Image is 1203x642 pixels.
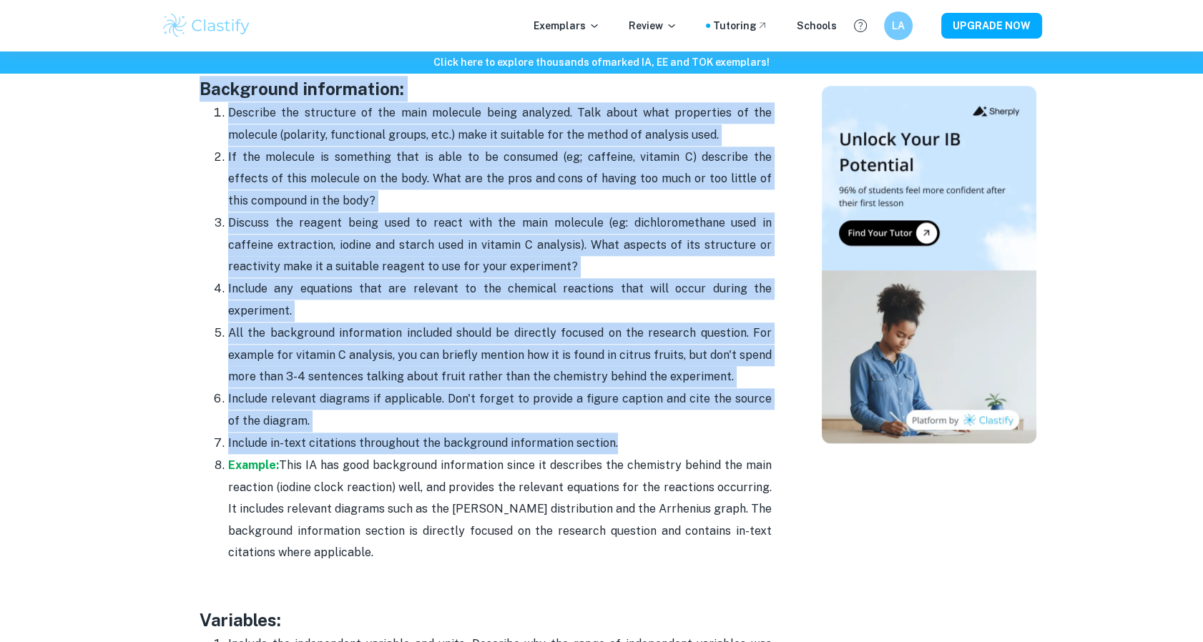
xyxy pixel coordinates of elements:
p: This IA has good background information since it describes the chemistry behind t [228,455,772,563]
p: All the background information included should be directly focused on the research question. For ... [228,322,772,387]
h6: Click here to explore thousands of marked IA, EE and TOK exemplars ! [3,54,1200,70]
img: Clastify logo [161,11,252,40]
p: Include in-text citations throughout the background information section. [228,433,772,454]
p: Include relevant diagrams if applicable. Don't forget to provide a figure caption and cite the so... [228,388,772,432]
p: Exemplars [534,18,600,34]
a: Schools [797,18,837,34]
p: If the molecule is something that is able to be consumed (eg; caffeine, vitamin C) describe the e... [228,147,772,212]
span: ody? [350,194,375,207]
h3: Background information: [200,76,772,102]
a: Tutoring [713,18,768,34]
h3: Variables: [200,607,772,633]
button: LA [884,11,913,40]
img: Thumbnail [822,86,1036,443]
p: Review [629,18,677,34]
a: Example: [228,458,279,472]
button: Help and Feedback [848,14,873,38]
span: Include any equations that are relevant to the chemical reactions that will occur during the expe... [228,282,772,317]
p: Describe the structure of the main molecule being analyzed. Talk about what properties of the mol... [228,102,772,146]
span: he main reaction (iodine clock reaction) well, and provides the relevant equations for the reacti... [228,458,772,559]
button: UPGRADE NOW [941,13,1042,39]
h6: LA [890,18,907,34]
span: Discuss the reagent being used to react with the main molecule (eg: dichloromethane used in caffe... [228,216,772,273]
